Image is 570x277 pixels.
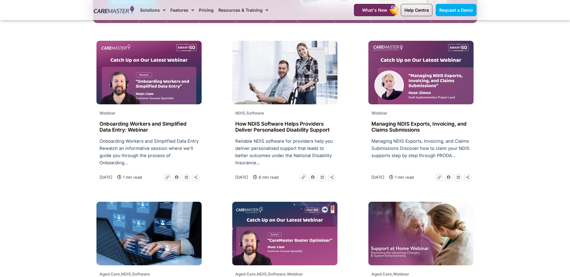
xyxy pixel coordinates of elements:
span: 1 min read [121,174,142,180]
span: , , , [235,272,303,276]
span: What's New [362,7,387,13]
a: [DATE] [235,174,248,180]
time: [DATE] [235,175,248,180]
span: NDIS [235,111,245,115]
span: Request a Demo [439,7,473,13]
img: support-at-home [368,202,474,265]
span: Aged Care [371,272,392,276]
a: Help Centre [401,4,432,16]
img: Missed Webinar-18Jun2025_Website Thumb [368,41,474,104]
span: Software [132,272,150,276]
span: , , [99,272,150,276]
span: Aged Care [235,272,256,276]
h2: Managing NDIS Exports, Invoicing, and Claims Submissions [371,121,471,133]
span: NDIS [121,272,131,276]
time: [DATE] [371,175,384,180]
a: [DATE] [99,174,112,180]
h2: Onboarding Workers and Simplified Data Entry: Webinar [99,121,199,133]
span: NDIS [257,272,267,276]
img: REWATCH Onboarding Workers and Simplified Data Entry_Website Thumb [96,41,202,104]
p: Reliable NDIS software for providers help you deliver personalised support that leads to better o... [235,138,334,166]
span: , [371,272,409,276]
img: ai-roster-blog [96,202,202,265]
span: Software [246,111,264,115]
time: [DATE] [99,175,112,180]
span: Webinar [393,272,409,276]
span: 6 min read [257,174,279,180]
h2: How NDIS Software Helps Providers Deliver Personalised Disability Support [235,121,334,133]
img: smiley-man-woman-posing [232,41,337,104]
span: Webinar [371,111,387,115]
p: Managing NDIS Exports, Invoicing, and Claims Submissions Discover how to claim your NDIS supports... [371,138,471,159]
span: Webinar [287,272,303,276]
span: 1 min read [393,174,414,180]
span: Webinar [99,111,115,115]
span: Help Centre [404,7,429,13]
span: , [235,111,264,115]
a: [DATE] [371,174,384,180]
img: CareMaster Logo [94,6,134,15]
span: Aged Care [99,272,120,276]
img: Missed-CM-RO_Youtube-Thumb-1 [232,202,337,265]
span: Software [268,272,286,276]
p: Onboarding Workers and Simplified Data Entry Rewatch an informative session where we’ll guide you... [99,138,199,166]
a: What's New [354,4,395,16]
a: Request a Demo [436,4,477,16]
